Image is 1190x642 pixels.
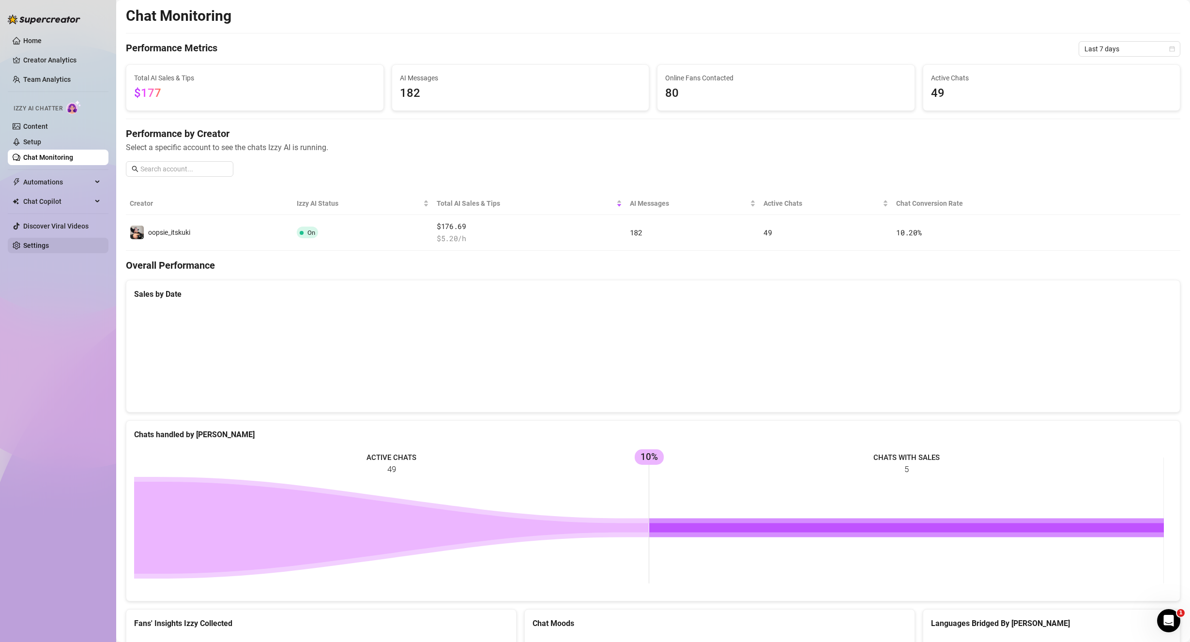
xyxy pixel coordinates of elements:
[126,127,1180,140] h4: Performance by Creator
[132,166,138,172] span: search
[437,233,622,245] span: $ 5.20 /h
[14,104,62,113] span: Izzy AI Chatter
[13,198,19,205] img: Chat Copilot
[23,153,73,161] a: Chat Monitoring
[763,198,881,209] span: Active Chats
[23,122,48,130] a: Content
[23,242,49,249] a: Settings
[1157,609,1180,632] iframe: Intercom live chat
[126,192,293,215] th: Creator
[896,228,921,237] span: 10.20 %
[1169,46,1175,52] span: calendar
[763,228,772,237] span: 49
[23,174,92,190] span: Automations
[437,221,622,232] span: $176.69
[23,37,42,45] a: Home
[23,194,92,209] span: Chat Copilot
[134,288,1172,300] div: Sales by Date
[126,41,217,57] h4: Performance Metrics
[134,73,376,83] span: Total AI Sales & Tips
[126,7,231,25] h2: Chat Monitoring
[437,198,614,209] span: Total AI Sales & Tips
[126,259,1180,272] h4: Overall Performance
[760,192,892,215] th: Active Chats
[23,138,41,146] a: Setup
[892,192,1075,215] th: Chat Conversion Rate
[23,222,89,230] a: Discover Viral Videos
[1177,609,1185,617] span: 1
[8,15,80,24] img: logo-BBDzfeDw.svg
[148,229,190,236] span: oopsie_itskuki
[630,198,748,209] span: AI Messages
[134,86,161,100] span: $177
[665,73,907,83] span: Online Fans Contacted
[13,178,20,186] span: thunderbolt
[23,76,71,83] a: Team Analytics
[630,228,642,237] span: 182
[1084,42,1175,56] span: Last 7 days
[130,226,144,239] img: oopsie_itskuki
[307,229,315,236] span: On
[126,141,1180,153] span: Select a specific account to see the chats Izzy AI is running.
[293,192,433,215] th: Izzy AI Status
[134,617,508,629] div: Fans' Insights Izzy Collected
[400,73,641,83] span: AI Messages
[931,617,1173,629] div: Languages Bridged By [PERSON_NAME]
[140,164,228,174] input: Search account...
[134,428,1172,441] div: Chats handled by [PERSON_NAME]
[665,84,907,103] span: 80
[433,192,626,215] th: Total AI Sales & Tips
[626,192,760,215] th: AI Messages
[66,100,81,114] img: AI Chatter
[931,84,1173,103] span: 49
[533,617,907,629] div: Chat Moods
[400,84,641,103] span: 182
[23,52,101,68] a: Creator Analytics
[931,73,1173,83] span: Active Chats
[297,198,421,209] span: Izzy AI Status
